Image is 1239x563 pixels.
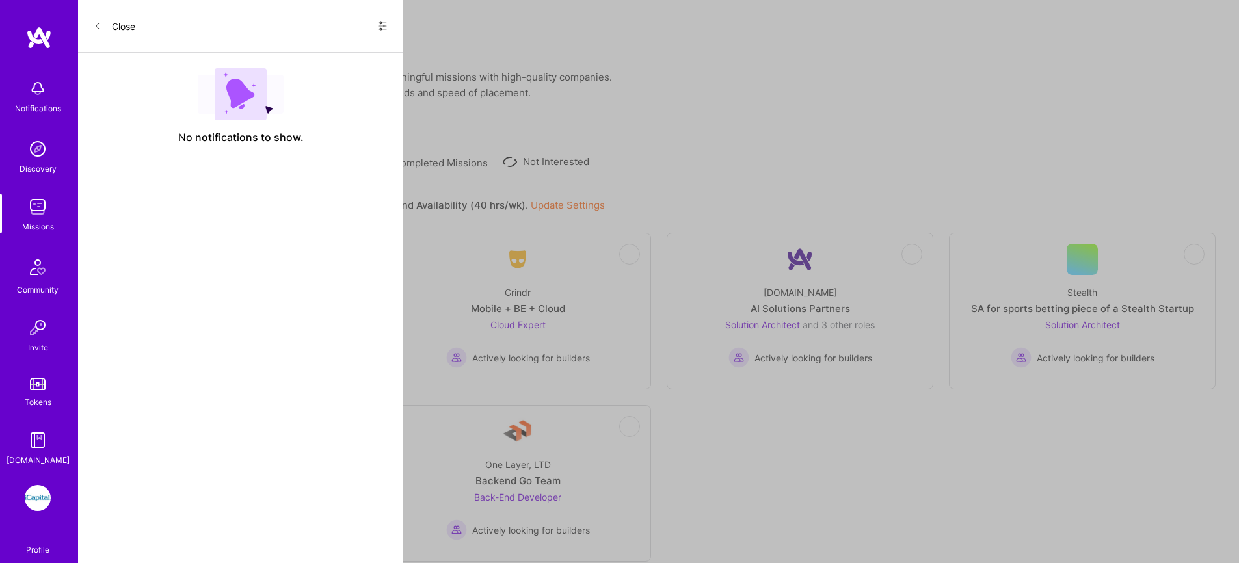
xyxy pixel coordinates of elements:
[28,341,48,354] div: Invite
[25,485,51,511] img: iCapital: Building an Alternative Investment Marketplace
[25,315,51,341] img: Invite
[21,529,54,555] a: Profile
[26,26,52,49] img: logo
[178,131,304,144] span: No notifications to show.
[25,427,51,453] img: guide book
[30,378,46,390] img: tokens
[198,68,284,120] img: empty
[22,220,54,233] div: Missions
[25,395,51,409] div: Tokens
[15,101,61,115] div: Notifications
[25,75,51,101] img: bell
[17,283,59,296] div: Community
[20,162,57,176] div: Discovery
[7,453,70,467] div: [DOMAIN_NAME]
[25,194,51,220] img: teamwork
[26,543,49,555] div: Profile
[22,252,53,283] img: Community
[94,16,135,36] button: Close
[25,136,51,162] img: discovery
[21,485,54,511] a: iCapital: Building an Alternative Investment Marketplace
